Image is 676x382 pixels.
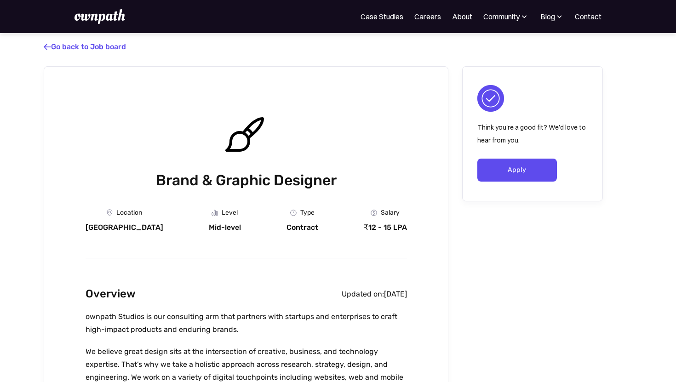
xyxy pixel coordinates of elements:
[300,209,315,217] div: Type
[209,223,241,232] div: Mid-level
[86,285,136,303] h2: Overview
[107,209,113,217] img: Location Icon - Job Board X Webflow Template
[86,170,407,191] h1: Brand & Graphic Designer
[361,11,403,22] a: Case Studies
[483,11,520,22] div: Community
[364,223,407,232] div: ₹12 - 15 LPA
[414,11,441,22] a: Careers
[44,42,51,51] span: 
[477,121,588,147] p: Think you're a good fit? We'd love to hear from you.
[116,209,142,217] div: Location
[290,210,297,216] img: Clock Icon - Job Board X Webflow Template
[371,210,377,216] img: Money Icon - Job Board X Webflow Template
[452,11,472,22] a: About
[540,11,555,22] div: Blog
[44,42,126,51] a: Go back to Job board
[384,290,407,299] div: [DATE]
[381,209,400,217] div: Salary
[575,11,602,22] a: Contact
[222,209,238,217] div: Level
[286,223,318,232] div: Contract
[342,290,384,299] div: Updated on:
[483,11,529,22] div: Community
[86,310,407,336] p: ownpath Studios is our consulting arm that partners with startups and enterprises to craft high-i...
[540,11,564,22] div: Blog
[86,223,163,232] div: [GEOGRAPHIC_DATA]
[212,210,218,216] img: Graph Icon - Job Board X Webflow Template
[477,159,557,182] a: Apply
